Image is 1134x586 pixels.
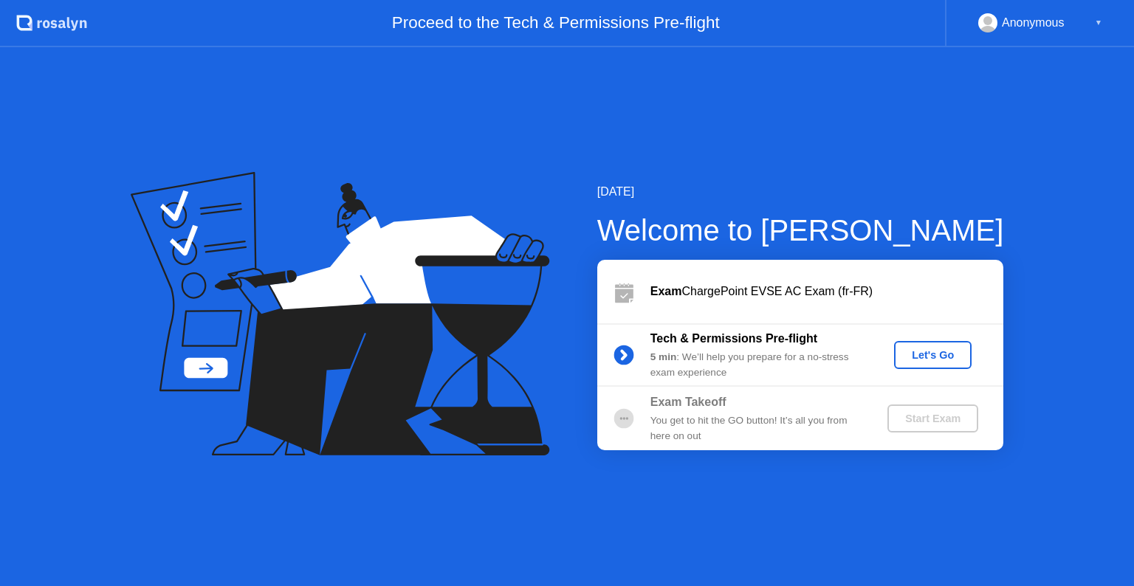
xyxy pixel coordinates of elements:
b: Tech & Permissions Pre-flight [650,332,817,345]
div: Anonymous [1002,13,1065,32]
div: Welcome to [PERSON_NAME] [597,208,1004,252]
div: [DATE] [597,183,1004,201]
div: : We’ll help you prepare for a no-stress exam experience [650,350,863,380]
div: Let's Go [900,349,966,361]
button: Start Exam [887,404,978,432]
div: You get to hit the GO button! It’s all you from here on out [650,413,863,444]
div: ChargePoint EVSE AC Exam (fr-FR) [650,283,1003,300]
b: 5 min [650,351,677,362]
div: Start Exam [893,413,972,424]
b: Exam Takeoff [650,396,726,408]
b: Exam [650,285,682,297]
div: ▼ [1095,13,1102,32]
button: Let's Go [894,341,972,369]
